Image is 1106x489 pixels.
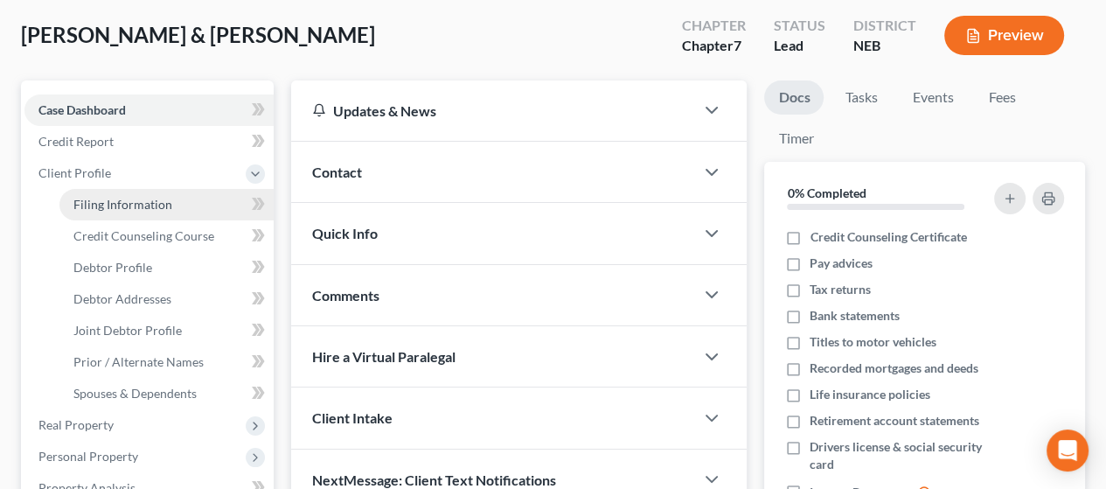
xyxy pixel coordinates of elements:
span: [PERSON_NAME] & [PERSON_NAME] [21,22,375,47]
a: Spouses & Dependents [59,378,274,409]
span: Life insurance policies [810,386,930,403]
span: Debtor Profile [73,260,152,275]
a: Timer [764,122,827,156]
span: Debtor Addresses [73,291,171,306]
a: Docs [764,80,824,115]
span: Pay advices [810,255,873,272]
div: Chapter [682,16,746,36]
span: Comments [312,287,379,304]
a: Joint Debtor Profile [59,315,274,346]
span: Client Profile [38,165,111,180]
span: Bank statements [810,307,900,325]
span: Case Dashboard [38,102,126,117]
a: Case Dashboard [24,94,274,126]
span: Tax returns [810,281,871,298]
span: Credit Counseling Course [73,228,214,243]
span: Credit Report [38,134,114,149]
a: Debtor Profile [59,252,274,283]
a: Events [898,80,967,115]
a: Prior / Alternate Names [59,346,274,378]
div: NEB [853,36,916,56]
span: Recorded mortgages and deeds [810,360,978,377]
span: Retirement account statements [810,412,979,430]
a: Credit Report [24,126,274,157]
span: NextMessage: Client Text Notifications [312,472,556,488]
span: Spouses & Dependents [73,386,197,401]
span: Contact [312,164,362,180]
span: Filing Information [73,197,172,212]
div: District [853,16,916,36]
span: Joint Debtor Profile [73,323,182,338]
span: Credit Counseling Certificate [810,228,966,246]
button: Preview [944,16,1064,55]
span: Client Intake [312,409,393,426]
span: Drivers license & social security card [810,438,990,473]
span: Hire a Virtual Paralegal [312,348,456,365]
strong: 0% Completed [787,185,866,200]
span: 7 [734,37,741,53]
a: Filing Information [59,189,274,220]
a: Fees [974,80,1030,115]
a: Tasks [831,80,891,115]
span: Prior / Alternate Names [73,354,204,369]
span: Titles to motor vehicles [810,333,936,351]
div: Lead [774,36,825,56]
div: Chapter [682,36,746,56]
span: Real Property [38,417,114,432]
span: Quick Info [312,225,378,241]
div: Open Intercom Messenger [1047,430,1089,472]
a: Credit Counseling Course [59,220,274,252]
div: Status [774,16,825,36]
a: Debtor Addresses [59,283,274,315]
div: Updates & News [312,101,673,120]
span: Personal Property [38,449,138,464]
